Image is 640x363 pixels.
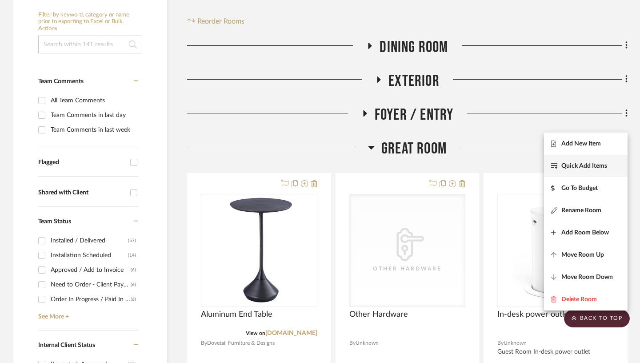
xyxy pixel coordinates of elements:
span: Add Room Below [561,229,609,237]
span: Rename Room [561,207,601,214]
span: Quick Add Items [561,162,607,170]
span: Add New Item [561,140,601,148]
span: Move Room Down [561,274,613,281]
span: Move Room Up [561,251,604,259]
span: Delete Room [561,296,597,303]
span: Go To Budget [561,185,598,192]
